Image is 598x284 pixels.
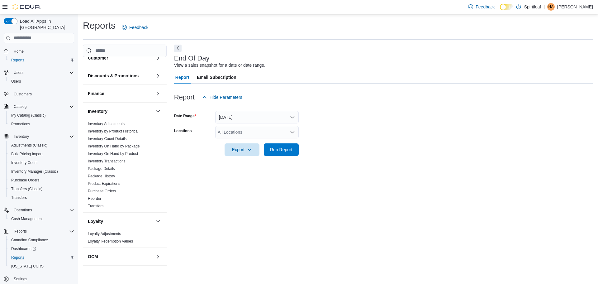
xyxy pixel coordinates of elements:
a: Canadian Compliance [9,236,50,244]
button: Hide Parameters [200,91,245,103]
h3: Report [174,94,195,101]
button: Next [174,45,182,52]
a: Users [9,78,23,85]
button: Inventory [154,108,162,115]
a: Package History [88,174,115,178]
a: Inventory Count Details [88,137,127,141]
h3: Inventory [88,108,107,114]
button: Settings [1,274,77,283]
span: My Catalog (Classic) [11,113,46,118]
span: [US_STATE] CCRS [11,264,44,269]
span: Transfers (Classic) [9,185,74,193]
span: Users [11,69,74,76]
span: Users [9,78,74,85]
span: My Catalog (Classic) [9,112,74,119]
span: Dashboards [9,245,74,253]
button: Promotions [6,120,77,128]
button: Loyalty [154,218,162,225]
span: Cash Management [9,215,74,223]
button: Customer [88,55,153,61]
button: Canadian Compliance [6,236,77,244]
button: Export [225,143,259,156]
button: Inventory Count [6,158,77,167]
a: Inventory On Hand by Package [88,144,140,148]
span: Operations [11,206,74,214]
a: Bulk Pricing Import [9,150,45,158]
div: View a sales snapshot for a date or date range. [174,62,265,69]
span: HA [548,3,554,11]
button: Loyalty [88,218,153,224]
button: Home [1,47,77,56]
button: Purchase Orders [6,176,77,185]
span: Transfers [11,195,27,200]
span: Package History [88,174,115,179]
span: Inventory [11,133,74,140]
h3: End Of Day [174,55,210,62]
button: Users [11,69,26,76]
span: Reorder [88,196,101,201]
button: Customers [1,89,77,99]
button: Inventory Manager (Classic) [6,167,77,176]
span: Transfers (Classic) [11,186,42,191]
span: Inventory Count [9,159,74,166]
span: Report [175,71,189,84]
p: [PERSON_NAME] [557,3,593,11]
a: Customers [11,90,34,98]
a: Transfers [88,204,103,208]
label: Date Range [174,113,196,118]
button: Customer [154,54,162,62]
button: Reports [6,253,77,262]
button: Finance [154,90,162,97]
span: Load All Apps in [GEOGRAPHIC_DATA] [17,18,74,31]
a: Settings [11,275,30,283]
a: Reports [9,56,27,64]
span: Reports [11,228,74,235]
span: Purchase Orders [88,189,116,194]
span: Reports [9,254,74,261]
button: Reports [1,227,77,236]
button: Operations [1,206,77,214]
button: [US_STATE] CCRS [6,262,77,271]
button: OCM [88,253,153,260]
span: Inventory [14,134,29,139]
button: Inventory [11,133,31,140]
span: Transfers [88,204,103,209]
span: Home [11,47,74,55]
a: Purchase Orders [88,189,116,193]
a: Feedback [466,1,497,13]
button: Discounts & Promotions [88,73,153,79]
a: Dashboards [9,245,39,253]
div: Loyalty [83,230,167,248]
a: Purchase Orders [9,176,42,184]
span: Operations [14,208,32,213]
a: Inventory Manager (Classic) [9,168,60,175]
a: Home [11,48,26,55]
button: Users [1,68,77,77]
span: Settings [11,275,74,283]
a: Reports [9,254,27,261]
span: Adjustments (Classic) [9,142,74,149]
span: Catalog [14,104,26,109]
span: Cash Management [11,216,43,221]
a: Dashboards [6,244,77,253]
span: Canadian Compliance [11,238,48,243]
span: Home [14,49,24,54]
a: Transfers (Classic) [9,185,45,193]
a: Inventory On Hand by Product [88,152,138,156]
h3: OCM [88,253,98,260]
span: Canadian Compliance [9,236,74,244]
div: Inventory [83,120,167,212]
span: Washington CCRS [9,262,74,270]
button: Operations [11,206,35,214]
a: Product Expirations [88,181,120,186]
button: OCM [154,253,162,260]
button: Transfers (Classic) [6,185,77,193]
span: Bulk Pricing Import [11,152,43,156]
span: Catalog [11,103,74,110]
span: Customers [11,90,74,98]
a: My Catalog (Classic) [9,112,48,119]
span: Customers [14,92,32,97]
span: Adjustments (Classic) [11,143,47,148]
button: Reports [6,56,77,65]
